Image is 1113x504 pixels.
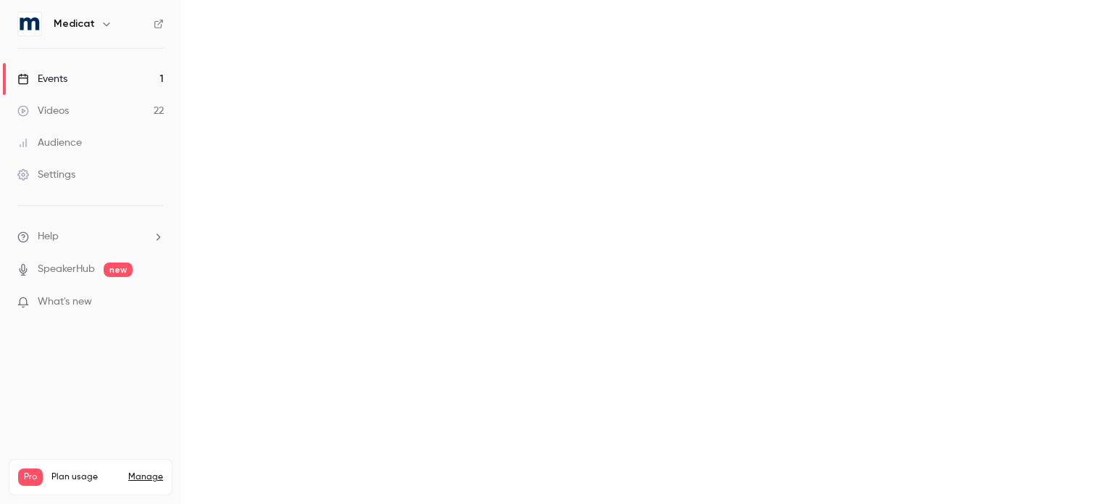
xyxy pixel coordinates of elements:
[17,104,69,118] div: Videos
[51,471,120,483] span: Plan usage
[38,229,59,244] span: Help
[18,468,43,486] span: Pro
[128,471,163,483] a: Manage
[17,136,82,150] div: Audience
[17,229,164,244] li: help-dropdown-opener
[38,262,95,277] a: SpeakerHub
[17,72,67,86] div: Events
[146,296,164,309] iframe: Noticeable Trigger
[104,263,133,277] span: new
[38,294,92,310] span: What's new
[54,17,95,31] h6: Medicat
[18,12,41,36] img: Medicat
[17,168,75,182] div: Settings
